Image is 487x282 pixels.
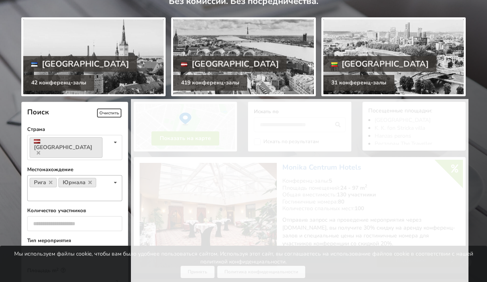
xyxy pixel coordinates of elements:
[323,56,437,72] div: [GEOGRAPHIC_DATA]
[321,17,466,96] a: [GEOGRAPHIC_DATA] 31 конференц-залы
[173,56,287,72] div: [GEOGRAPHIC_DATA]
[30,178,57,187] a: Рига
[23,56,137,72] div: [GEOGRAPHIC_DATA]
[27,107,49,117] span: Поиск
[30,137,103,158] a: [GEOGRAPHIC_DATA]
[23,75,94,91] div: 42 конференц-залы
[21,17,166,96] a: [GEOGRAPHIC_DATA] 42 конференц-залы
[27,125,122,133] label: Страна
[323,75,394,91] div: 31 конференц-залы
[171,17,315,96] a: [GEOGRAPHIC_DATA] 419 конференц-залы
[58,178,96,187] a: Юрмала
[27,237,122,245] label: Тип мероприятия
[27,207,122,215] label: Количество участников
[173,75,247,91] div: 419 конференц-залы
[27,166,122,174] label: Местонахождение
[97,108,121,118] span: Очистить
